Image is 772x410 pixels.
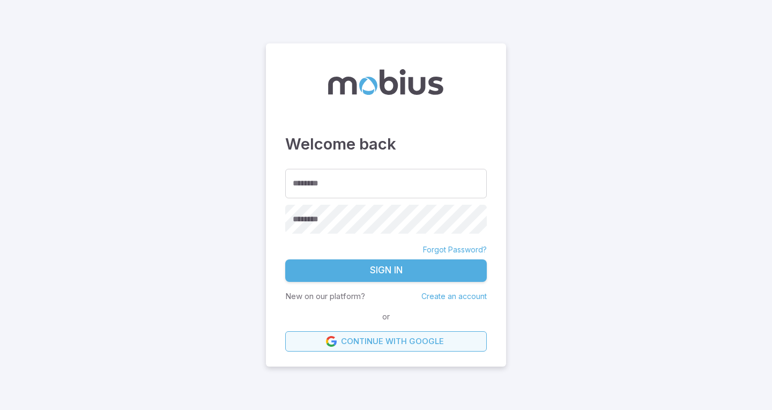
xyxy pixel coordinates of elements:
[421,292,487,301] a: Create an account
[285,290,365,302] p: New on our platform?
[285,331,487,352] a: Continue with Google
[380,311,392,323] span: or
[285,132,487,156] h3: Welcome back
[423,244,487,255] a: Forgot Password?
[285,259,487,282] button: Sign In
